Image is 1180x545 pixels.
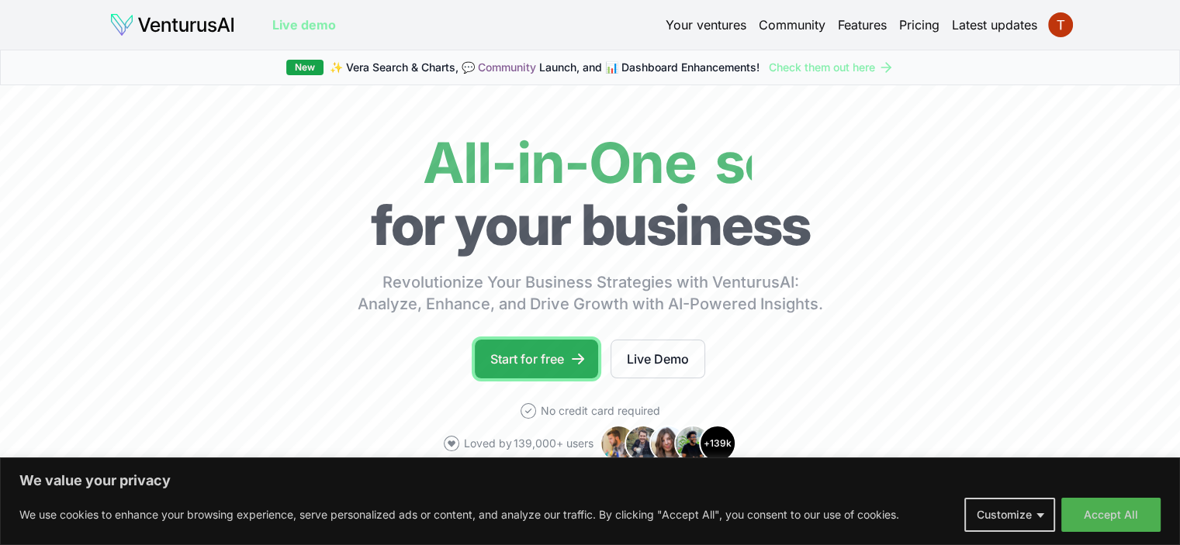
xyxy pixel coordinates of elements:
img: Avatar 1 [600,425,637,462]
a: Community [759,16,825,34]
div: New [286,60,324,75]
img: Avatar 3 [649,425,687,462]
a: Latest updates [952,16,1037,34]
a: Live Demo [611,340,705,378]
p: We use cookies to enhance your browsing experience, serve personalized ads or content, and analyz... [19,505,899,524]
p: We value your privacy [19,471,1161,490]
a: Your ventures [666,16,746,34]
span: ✨ Vera Search & Charts, 💬 Launch, and 📊 Dashboard Enhancements! [330,60,760,75]
img: Avatar 4 [674,425,711,462]
img: Avatar 2 [625,425,662,462]
a: Pricing [899,16,940,34]
a: Live demo [272,16,336,34]
a: Check them out here [769,60,894,75]
button: Accept All [1061,498,1161,532]
button: Customize [964,498,1055,532]
img: logo [109,12,235,37]
a: Start for free [475,340,598,378]
a: Features [838,16,887,34]
a: Community [478,60,536,74]
img: ACg8ocLXmH2GbiU3EfJdXkawqk2oXyKE8Zr2966NjQQXLHovPcnl4A=s96-c [1048,12,1073,37]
